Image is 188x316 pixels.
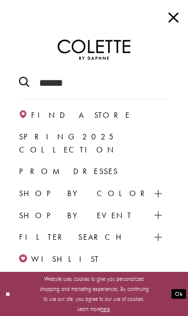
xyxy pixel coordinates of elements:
span: Close Main Navbar [166,10,181,25]
button: Close Dialog [2,289,14,299]
span: Wishlist [31,254,100,264]
p: Website uses cookies to give you personalized shopping and marketing experiences. By continuing t... [38,274,150,314]
a: Wishlist [19,253,169,266]
div: Search form [19,67,169,99]
a: here [101,305,110,312]
input: Search [19,67,169,99]
span: Find a store [31,110,130,120]
img: Colette by Daphne [58,40,130,60]
span: Prom Dresses [19,166,118,177]
button: Submit Search [19,75,30,91]
span: Spring 2025 Collection [19,131,118,155]
a: Colette by Daphne Homepage [58,40,130,60]
button: Submit Dialog [171,289,186,298]
a: Prom Dresses [19,165,169,178]
a: Spring 2025 Collection [19,130,169,156]
a: Find a store [19,109,169,122]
